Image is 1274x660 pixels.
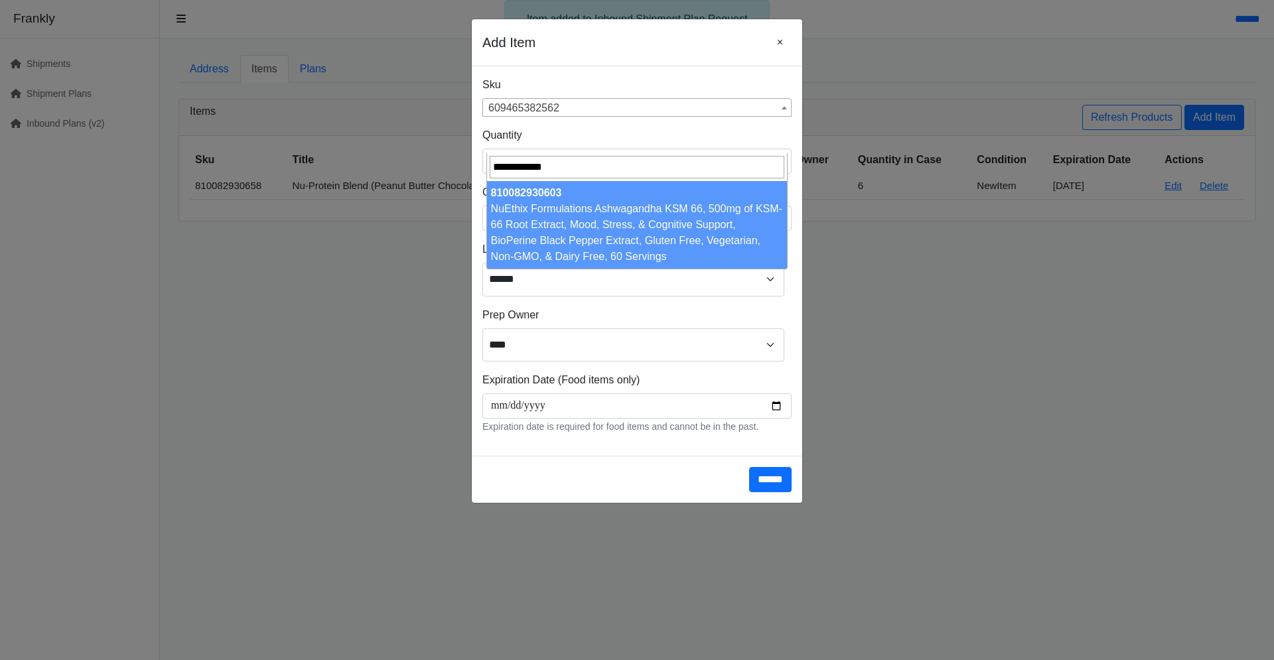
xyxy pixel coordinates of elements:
[482,33,535,52] h5: Add Item
[482,77,501,93] label: Sku
[482,372,640,388] label: Expiration Date (Food items only)
[777,36,783,48] span: ×
[483,99,791,117] span: NuEthix Formulations Nu-Flame Defense Dietary Supplement, May Help with Joint Irritation, 60 Caps...
[490,156,785,178] input: Search
[768,30,792,55] button: Close
[482,98,792,117] span: NuEthix Formulations Nu-Flame Defense Dietary Supplement, May Help with Joint Irritation, 60 Caps...
[482,307,539,323] label: Prep Owner
[491,201,784,265] div: NuEthix Formulations Ashwagandha KSM 66, 500mg of KSM-66 Root Extract, Mood, Stress, & Cognitive ...
[482,127,522,143] label: Quantity
[491,187,562,198] strong: 810082930603
[482,241,543,257] label: Label Owner
[482,184,559,200] label: Quantity in case
[482,421,758,432] small: Expiration date is required for food items and cannot be in the past.
[487,181,788,269] li: NuEthix Formulations Ashwagandha KSM 66, 500mg of KSM-66 Root Extract, Mood, Stress, & Cognitive ...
